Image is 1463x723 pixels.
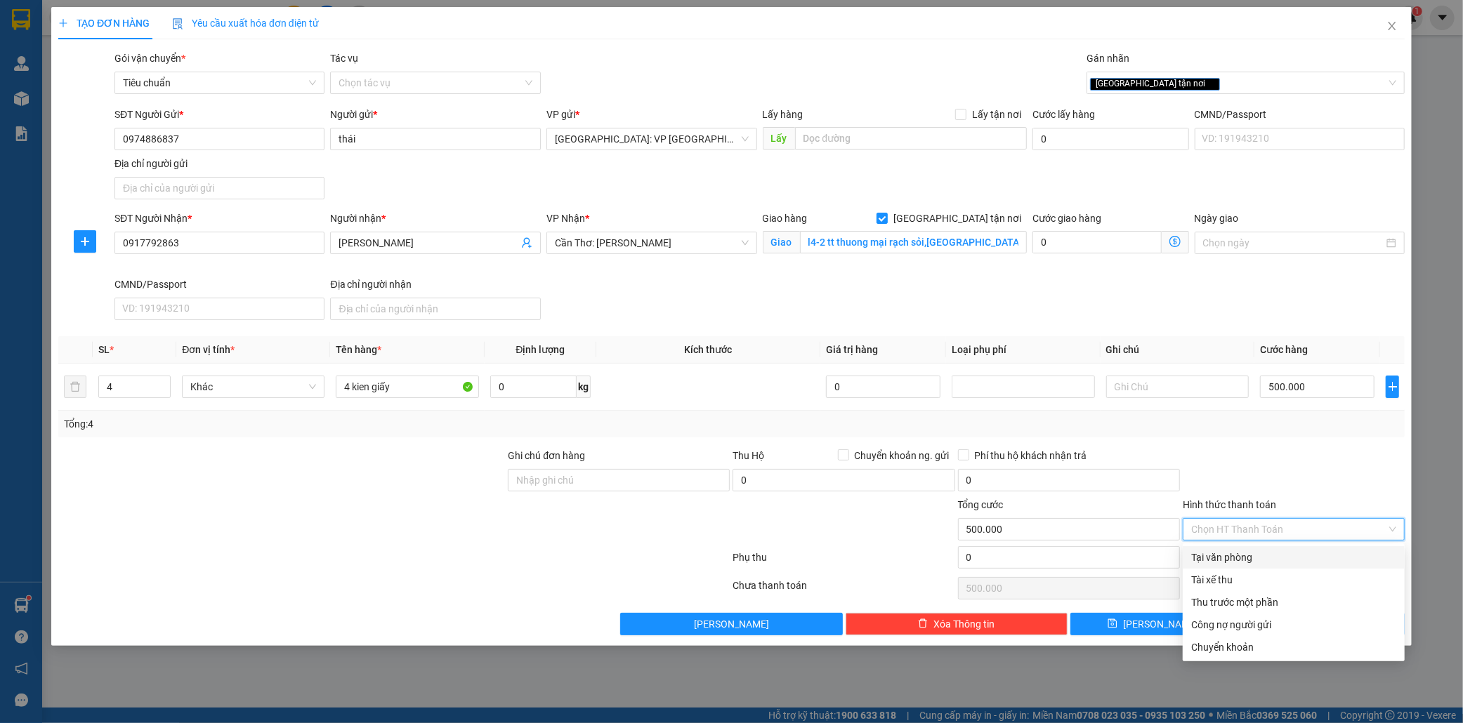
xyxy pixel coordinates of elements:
div: Tài xế thu [1191,572,1396,588]
span: Chuyển khoản ng. gửi [849,448,955,463]
span: Giá trị hàng [826,344,878,355]
span: plus [1386,381,1398,392]
label: Tác vụ [330,53,358,64]
input: Giao tận nơi [800,231,1027,253]
span: kg [577,376,591,398]
span: Đơn vị tính [182,344,235,355]
span: Cước hàng [1260,344,1308,355]
span: SL [98,344,110,355]
button: [PERSON_NAME] [620,613,842,635]
div: Công nợ người gửi [1191,617,1396,632]
span: Gói vận chuyển [114,53,185,64]
span: dollar-circle [1169,236,1181,247]
span: plus [58,18,68,28]
input: Ngày giao [1203,235,1384,251]
div: Người gửi [330,107,541,122]
span: Giao hàng [763,213,808,224]
span: VP Nhận [546,213,585,224]
span: Cần Thơ: Kho Ninh Kiều [555,232,749,253]
span: Lấy hàng [763,109,803,120]
th: Loại phụ phí [946,336,1100,364]
label: Gán nhãn [1087,53,1129,64]
div: Phụ thu [732,550,957,574]
button: plus [1386,376,1399,398]
label: Hình thức thanh toán [1183,499,1276,510]
input: Ghi Chú [1106,376,1249,398]
div: Tổng: 4 [64,416,565,432]
th: Ghi chú [1101,336,1254,364]
span: Tiêu chuẩn [123,72,317,93]
div: CMND/Passport [114,277,325,292]
input: Địa chỉ của người nhận [330,298,541,320]
div: SĐT Người Gửi [114,107,325,122]
span: user-add [521,237,532,248]
div: Địa chỉ người nhận [330,277,541,292]
label: Ngày giao [1195,213,1239,224]
span: close [1207,80,1214,87]
input: Dọc đường [795,127,1027,150]
span: Thu Hộ [733,450,764,461]
div: CMND/Passport [1195,107,1405,122]
div: Người nhận [330,211,541,226]
span: close [1386,20,1398,32]
div: Địa chỉ người gửi [114,156,325,171]
div: Cước gửi hàng sẽ được ghi vào công nợ của người gửi [1183,613,1405,636]
span: Xóa Thông tin [933,616,995,632]
span: save [1108,618,1117,630]
button: plus [74,230,96,253]
button: save[PERSON_NAME] [1070,613,1236,635]
span: [GEOGRAPHIC_DATA] tận nơi [888,211,1027,226]
div: Chuyển khoản [1191,639,1396,655]
div: SĐT Người Nhận [114,211,325,226]
span: [PERSON_NAME] [1123,616,1198,632]
button: delete [64,376,86,398]
input: Cước giao hàng [1032,231,1162,253]
label: Ghi chú đơn hàng [508,450,585,461]
span: delete [918,618,928,630]
span: Kích thước [685,344,733,355]
div: Chưa thanh toán [732,578,957,602]
span: Định lượng [516,344,565,355]
button: Close [1372,7,1412,46]
img: icon [172,18,183,29]
span: [PERSON_NAME] [694,616,769,632]
span: Tổng cước [958,499,1004,510]
span: Khác [190,376,316,397]
label: Cước lấy hàng [1032,109,1095,120]
span: Phí thu hộ khách nhận trả [969,448,1093,463]
span: plus [74,236,96,247]
span: Tên hàng [336,344,381,355]
input: Ghi chú đơn hàng [508,469,730,491]
div: Thu trước một phần [1191,595,1396,610]
span: TẠO ĐƠN HÀNG [58,18,150,29]
input: Địa chỉ của người gửi [114,177,325,199]
span: [GEOGRAPHIC_DATA] tận nơi [1090,78,1220,91]
span: Lấy [763,127,795,150]
input: 0 [826,376,940,398]
label: Cước giao hàng [1032,213,1101,224]
button: deleteXóa Thông tin [846,613,1068,635]
div: VP gửi [546,107,757,122]
input: VD: Bàn, Ghế [336,376,478,398]
div: Tại văn phòng [1191,550,1396,565]
span: Hà Nội: VP Quận Thanh Xuân [555,128,749,150]
span: Yêu cầu xuất hóa đơn điện tử [172,18,319,29]
span: Giao [763,231,800,253]
input: Cước lấy hàng [1032,128,1189,150]
span: Lấy tận nơi [966,107,1027,122]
